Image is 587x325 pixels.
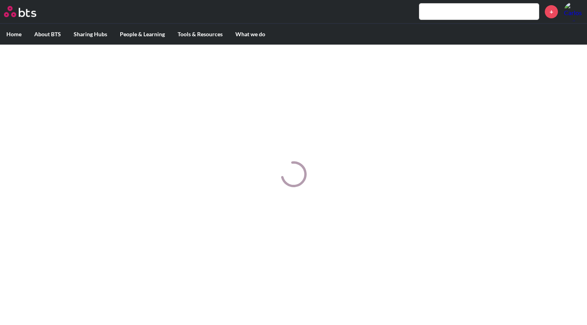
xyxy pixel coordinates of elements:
[545,5,558,18] a: +
[229,24,272,45] label: What we do
[113,24,171,45] label: People & Learning
[564,2,583,21] a: Profile
[67,24,113,45] label: Sharing Hubs
[564,2,583,21] img: Carlos Goncalves
[4,6,36,17] img: BTS Logo
[28,24,67,45] label: About BTS
[4,6,51,17] a: Go home
[171,24,229,45] label: Tools & Resources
